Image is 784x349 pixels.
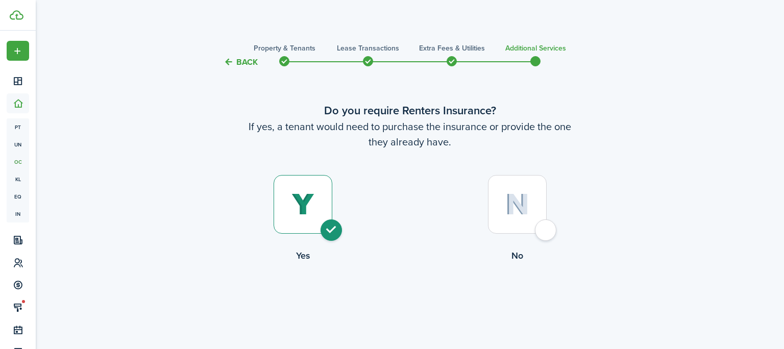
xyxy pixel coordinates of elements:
a: eq [7,188,29,205]
button: Open menu [7,41,29,61]
h3: Extra fees & Utilities [419,43,485,54]
control-radio-card-title: Yes [195,249,410,262]
wizard-step-header-title: Do you require Renters Insurance? [195,102,624,119]
img: No [505,193,529,215]
button: Back [224,57,258,67]
a: oc [7,153,29,170]
img: Yes (selected) [291,193,314,216]
img: TenantCloud [10,10,23,20]
a: in [7,205,29,222]
a: un [7,136,29,153]
h3: Property & Tenants [254,43,315,54]
a: kl [7,170,29,188]
control-radio-card-title: No [410,249,624,262]
h3: Additional Services [505,43,566,54]
wizard-step-header-description: If yes, a tenant would need to purchase the insurance or provide the one they already have. [195,119,624,149]
a: pt [7,118,29,136]
h3: Lease Transactions [337,43,399,54]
